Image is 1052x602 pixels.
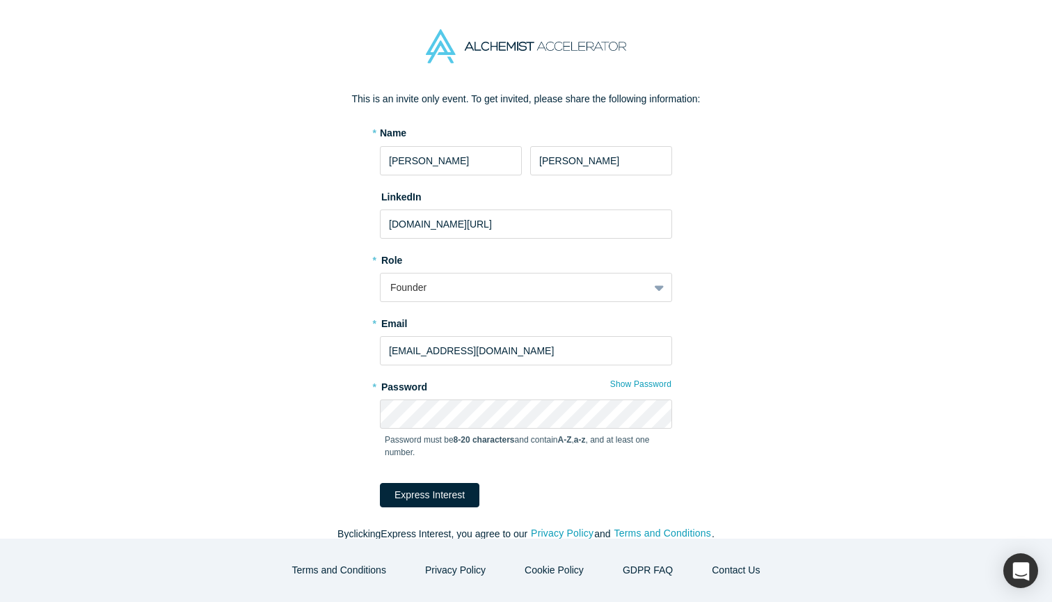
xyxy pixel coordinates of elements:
[530,146,672,175] input: Last Name
[380,375,672,395] label: Password
[558,435,572,445] strong: A-Z
[411,558,500,583] button: Privacy Policy
[380,185,422,205] label: LinkedIn
[530,525,594,541] button: Privacy Policy
[426,29,626,63] img: Alchemist Accelerator Logo
[613,525,712,541] button: Terms and Conditions
[574,435,586,445] strong: a-z
[609,375,672,393] button: Show Password
[380,248,672,268] label: Role
[380,126,406,141] label: Name
[234,92,818,106] p: This is an invite only event. To get invited, please share the following information:
[278,558,401,583] button: Terms and Conditions
[380,483,479,507] button: Express Interest
[697,558,774,583] button: Contact Us
[454,435,515,445] strong: 8-20 characters
[390,280,639,295] div: Founder
[380,312,672,331] label: Email
[510,558,598,583] button: Cookie Policy
[234,527,818,541] p: By clicking Express Interest , you agree to our and .
[385,434,667,459] p: Password must be and contain , , and at least one number.
[380,146,522,175] input: First Name
[608,558,687,583] a: GDPR FAQ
